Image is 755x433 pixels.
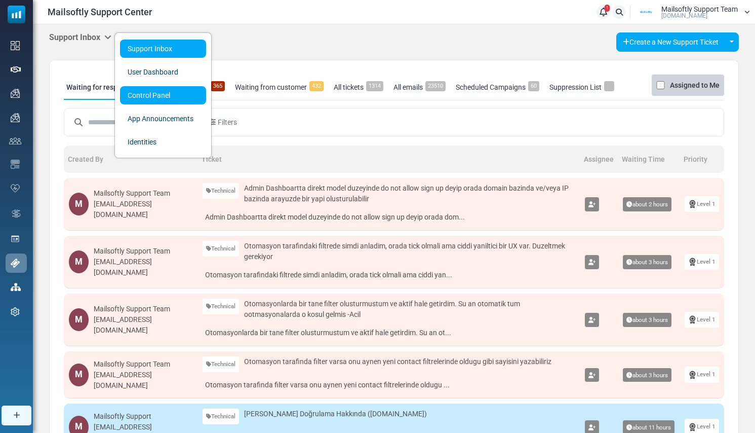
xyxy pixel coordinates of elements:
div: [EMAIL_ADDRESS][DOMAIN_NAME] [94,257,192,278]
div: M [69,193,89,215]
span: Filters [218,117,237,128]
span: Mailsoftly Support Team [661,6,738,13]
a: Create a New Support Ticket [616,32,725,52]
h5: Support Inbox [49,32,111,42]
a: Technical [203,183,239,199]
a: Identities [120,133,206,151]
div: [EMAIL_ADDRESS][DOMAIN_NAME] [94,314,192,336]
img: support-icon-active.svg [11,259,20,268]
a: Level 1 [685,196,719,212]
span: about 3 hours [623,313,671,327]
span: 365 [211,81,225,91]
span: [PERSON_NAME] Doğrulama Hakkında ([DOMAIN_NAME]) [244,409,427,419]
span: Mailsoftly Support Center [48,5,152,19]
th: Assignee [580,146,618,173]
a: Scheduled Campaigns60 [453,75,542,100]
div: Mailsoftly Support Team [94,359,192,370]
span: Otomasyon tarafinda filter varsa onu aynen yeni contact filtrelerinde oldugu gibi sayisini yazabi... [244,356,551,367]
img: campaigns-icon.png [11,89,20,98]
img: settings-icon.svg [11,307,20,316]
a: Suppression List [547,75,617,100]
div: M [69,250,89,273]
img: landing_pages.svg [11,234,20,243]
label: Assigned to Me [670,79,720,91]
a: Technical [203,241,239,257]
a: Level 1 [685,254,719,270]
a: Otomasyon tarafinda filter varsa onu aynen yeni contact filtrelerinde oldugu ... [203,377,575,393]
div: M [69,364,89,386]
span: about 3 hours [623,368,671,382]
th: Created By [64,146,197,173]
a: Waiting from customer432 [232,75,326,100]
img: email-templates-icon.svg [11,160,20,169]
a: Technical [203,356,239,372]
span: Admin Dashboartta direkt model duzeyinde do not allow sign up deyip orada domain bazinda ve/veya ... [244,183,575,204]
a: Waiting for response368 [64,75,152,100]
span: [DOMAIN_NAME] [661,13,707,19]
span: Otomasyonlarda bir tane filter olusturmustum ve aktif hale getirdim. Su an otomatik tum ootmasyon... [244,299,575,320]
a: All emails23510 [391,75,448,100]
th: Priority [680,146,724,173]
a: User Dashboard [120,63,206,81]
img: contacts-icon.svg [9,137,21,145]
span: 23510 [425,81,446,91]
a: App Announcements [120,110,206,128]
span: 1314 [366,81,383,91]
a: 1 [597,5,610,19]
img: User Logo [633,5,659,20]
span: 432 [309,81,324,91]
img: mailsoftly_icon_blue_white.svg [8,6,25,23]
a: Level 1 [685,312,719,328]
a: Otomasyon tarafindaki filtrede simdi anladim, orada tick olmali ama ciddi yan... [203,267,575,283]
a: All tickets1314 [331,75,386,100]
span: 60 [528,81,539,91]
div: Mailsoftly Support Team [94,188,192,199]
img: campaigns-icon.png [11,113,20,122]
div: Mailsoftly Support Team [94,246,192,257]
a: Control Panel [120,86,206,104]
th: Ticket [197,146,580,173]
span: about 3 hours [623,255,671,269]
a: Technical [203,409,239,424]
span: Otomasyon tarafindaki filtrede simdi anladim, orada tick olmali ama ciddi yaniltici bir UX var. D... [244,241,575,262]
div: [EMAIL_ADDRESS][DOMAIN_NAME] [94,370,192,391]
a: User Logo Mailsoftly Support Team [DOMAIN_NAME] [633,5,750,20]
div: M [69,308,89,331]
a: Technical [203,299,239,314]
div: Mailsoftly Support Team [94,304,192,314]
div: Mailsoftly Support [94,411,192,422]
a: Admin Dashboartta direkt model duzeyinde do not allow sign up deyip orada dom... [203,209,575,225]
img: dashboard-icon.svg [11,41,20,50]
img: workflow.svg [11,208,22,220]
div: [EMAIL_ADDRESS][DOMAIN_NAME] [94,199,192,220]
img: domain-health-icon.svg [11,184,20,192]
span: 1 [605,5,610,12]
a: Support Inbox [120,40,206,58]
th: Waiting Time [618,146,680,173]
a: Level 1 [685,367,719,382]
a: Otomasyonlarda bir tane filter olusturmustum ve aktif hale getirdim. Su an ot... [203,325,575,341]
span: about 2 hours [623,197,671,211]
